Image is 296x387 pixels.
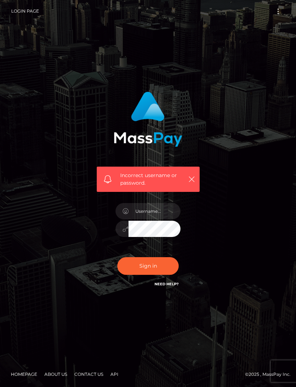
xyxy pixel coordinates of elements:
[271,6,285,16] button: Toggle navigation
[5,370,291,378] div: © 2025 , MassPay Inc.
[129,203,180,219] input: Username...
[11,4,39,19] a: Login Page
[117,257,179,275] button: Sign in
[108,369,121,380] a: API
[8,369,40,380] a: Homepage
[71,369,106,380] a: Contact Us
[42,369,70,380] a: About Us
[114,92,182,147] img: MassPay Login
[154,282,179,286] a: Need Help?
[120,172,184,187] span: Incorrect username or password.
